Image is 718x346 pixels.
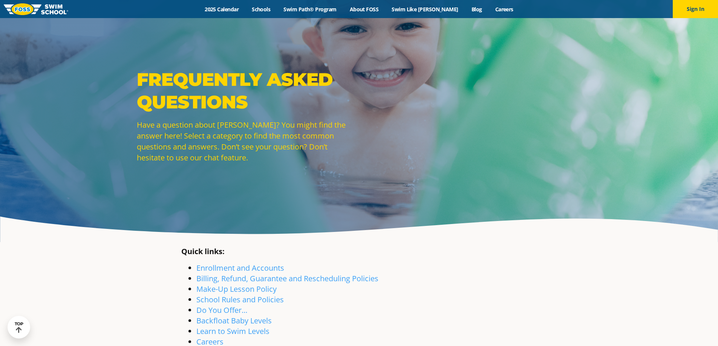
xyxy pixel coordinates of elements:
strong: Quick links: [181,246,225,256]
img: FOSS Swim School Logo [4,3,68,15]
a: Blog [465,6,488,13]
p: Frequently Asked Questions [137,68,355,113]
a: Swim Path® Program [277,6,343,13]
div: TOP [15,322,23,333]
a: Enrollment and Accounts [196,263,284,273]
a: Do You Offer… [196,305,248,315]
a: School Rules and Policies [196,294,284,305]
a: Learn to Swim Levels [196,326,269,336]
a: Make-Up Lesson Policy [196,284,277,294]
a: Schools [245,6,277,13]
a: Careers [488,6,520,13]
a: Billing, Refund, Guarantee and Rescheduling Policies [196,273,378,284]
a: Backfloat Baby Levels [196,316,272,326]
a: Swim Like [PERSON_NAME] [385,6,465,13]
a: 2025 Calendar [198,6,245,13]
a: About FOSS [343,6,385,13]
p: Have a question about [PERSON_NAME]? You might find the answer here! Select a category to find th... [137,119,355,163]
